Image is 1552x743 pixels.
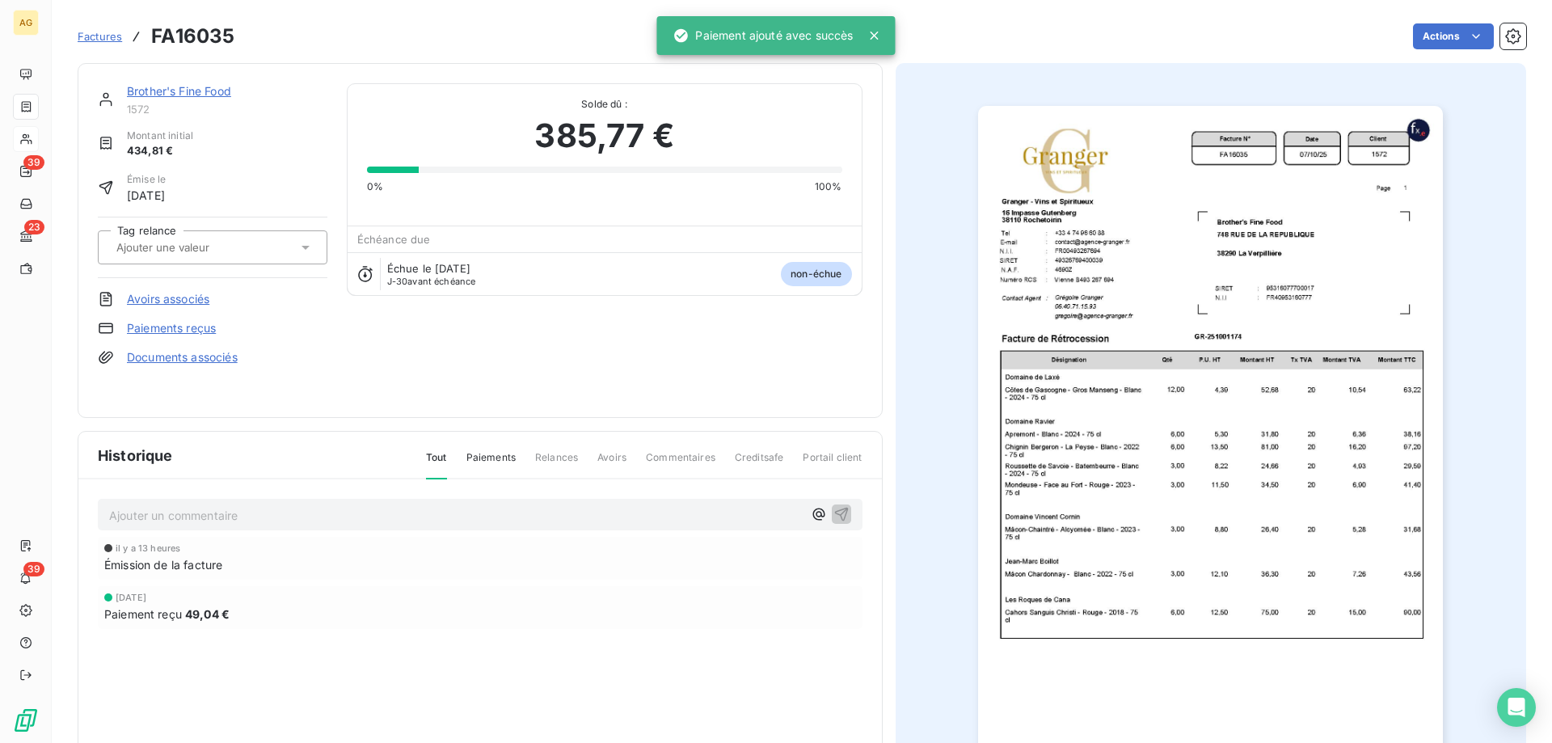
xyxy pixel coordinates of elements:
[803,450,862,478] span: Portail client
[13,10,39,36] div: AG
[535,450,578,478] span: Relances
[387,276,408,287] span: J-30
[426,450,447,479] span: Tout
[185,606,230,623] span: 49,04 €
[127,291,209,307] a: Avoirs associés
[104,556,222,573] span: Émission de la facture
[13,707,39,733] img: Logo LeanPay
[116,593,146,602] span: [DATE]
[1413,23,1494,49] button: Actions
[127,143,193,159] span: 434,81 €
[597,450,626,478] span: Avoirs
[387,262,470,275] span: Échue le [DATE]
[127,84,231,98] a: Brother's Fine Food
[367,179,383,194] span: 0%
[23,155,44,170] span: 39
[127,129,193,143] span: Montant initial
[815,179,842,194] span: 100%
[1497,688,1536,727] div: Open Intercom Messenger
[115,240,277,255] input: Ajouter une valeur
[127,187,166,204] span: [DATE]
[78,30,122,43] span: Factures
[367,97,842,112] span: Solde dû :
[116,543,180,553] span: il y a 13 heures
[534,112,673,160] span: 385,77 €
[98,445,173,466] span: Historique
[127,103,327,116] span: 1572
[127,172,166,187] span: Émise le
[357,233,431,246] span: Échéance due
[387,277,476,286] span: avant échéance
[151,22,234,51] h3: FA16035
[78,28,122,44] a: Factures
[127,349,238,365] a: Documents associés
[781,262,851,286] span: non-échue
[466,450,516,478] span: Paiements
[735,450,784,478] span: Creditsafe
[673,21,853,50] div: Paiement ajouté avec succès
[24,220,44,234] span: 23
[104,606,182,623] span: Paiement reçu
[127,320,216,336] a: Paiements reçus
[23,562,44,576] span: 39
[646,450,715,478] span: Commentaires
